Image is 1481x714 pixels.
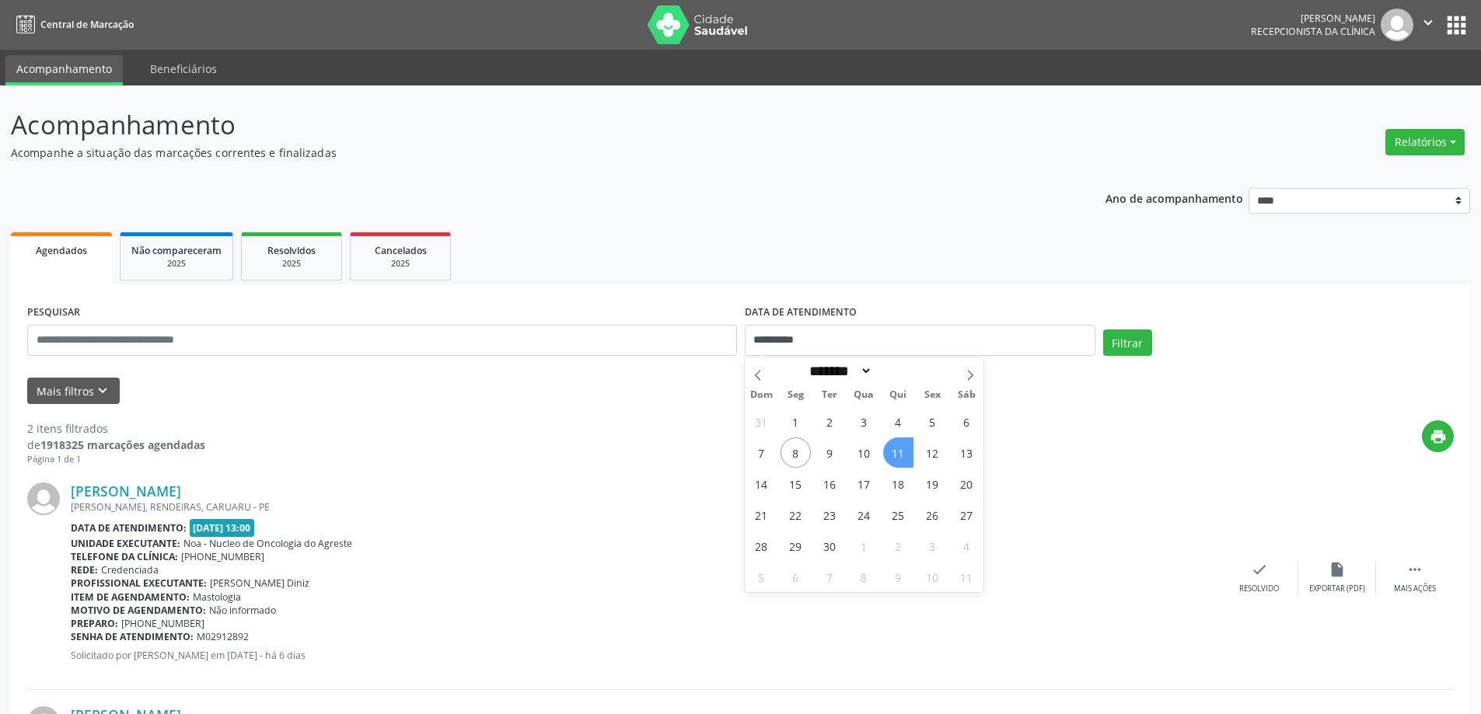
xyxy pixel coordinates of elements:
[131,258,222,270] div: 2025
[746,500,777,530] span: Setembro 21, 2025
[849,406,879,437] span: Setembro 3, 2025
[1329,561,1346,578] i: insert_drive_file
[71,482,181,500] a: [PERSON_NAME]
[1430,428,1447,445] i: print
[815,406,845,437] span: Setembro 2, 2025
[745,390,779,400] span: Dom
[27,378,120,405] button: Mais filtroskeyboard_arrow_down
[849,562,879,592] span: Outubro 8, 2025
[805,363,873,379] select: Month
[917,437,948,468] span: Setembro 12, 2025
[71,590,190,604] b: Item de agendamento:
[131,244,222,257] span: Não compareceram
[27,437,205,453] div: de
[362,258,439,270] div: 2025
[209,604,276,617] span: Não informado
[71,604,206,617] b: Motivo de agendamento:
[1443,12,1470,39] button: apps
[847,390,881,400] span: Qua
[253,258,330,270] div: 2025
[872,363,924,379] input: Year
[183,537,352,550] span: Noa - Nucleo de Oncologia do Agreste
[746,562,777,592] span: Outubro 5, 2025
[778,390,812,400] span: Seg
[815,531,845,561] span: Setembro 30, 2025
[1239,583,1279,594] div: Resolvido
[71,563,98,576] b: Rede:
[193,590,241,604] span: Mastologia
[781,468,811,499] span: Setembro 15, 2025
[915,390,949,400] span: Sex
[1309,583,1365,594] div: Exportar (PDF)
[849,531,879,561] span: Outubro 1, 2025
[883,468,913,499] span: Setembro 18, 2025
[1394,583,1436,594] div: Mais ações
[745,301,857,325] label: DATA DE ATENDIMENTO
[197,630,249,643] span: M02912892
[71,649,1221,662] p: Solicitado por [PERSON_NAME] em [DATE] - há 6 dias
[71,550,178,563] b: Telefone da clínica:
[11,12,134,37] a: Central de Marcação
[812,390,847,400] span: Ter
[917,562,948,592] span: Outubro 10, 2025
[815,468,845,499] span: Setembro 16, 2025
[815,437,845,468] span: Setembro 9, 2025
[71,576,207,590] b: Profissional executante:
[881,390,915,400] span: Qui
[849,500,879,530] span: Setembro 24, 2025
[883,437,913,468] span: Setembro 11, 2025
[27,453,205,466] div: Página 1 de 1
[949,390,983,400] span: Sáb
[815,500,845,530] span: Setembro 23, 2025
[746,437,777,468] span: Setembro 7, 2025
[781,437,811,468] span: Setembro 8, 2025
[883,406,913,437] span: Setembro 4, 2025
[883,500,913,530] span: Setembro 25, 2025
[1420,14,1437,31] i: 
[11,145,1032,161] p: Acompanhe a situação das marcações correntes e finalizadas
[71,537,180,550] b: Unidade executante:
[781,500,811,530] span: Setembro 22, 2025
[781,562,811,592] span: Outubro 6, 2025
[746,468,777,499] span: Setembro 14, 2025
[71,521,187,535] b: Data de atendimento:
[1106,188,1243,207] p: Ano de acompanhamento
[27,482,60,515] img: img
[952,531,982,561] span: Outubro 4, 2025
[917,468,948,499] span: Setembro 19, 2025
[952,468,982,499] span: Setembro 20, 2025
[1103,329,1152,356] button: Filtrar
[101,563,159,576] span: Credenciada
[40,437,205,452] strong: 1918325 marcações agendadas
[1406,561,1423,578] i: 
[181,550,264,563] span: [PHONE_NUMBER]
[27,420,205,437] div: 2 itens filtrados
[781,406,811,437] span: Setembro 1, 2025
[917,531,948,561] span: Outubro 3, 2025
[849,437,879,468] span: Setembro 10, 2025
[815,562,845,592] span: Outubro 7, 2025
[1413,9,1443,41] button: 
[883,531,913,561] span: Outubro 2, 2025
[40,18,134,31] span: Central de Marcação
[883,562,913,592] span: Outubro 9, 2025
[917,406,948,437] span: Setembro 5, 2025
[746,531,777,561] span: Setembro 28, 2025
[121,617,204,630] span: [PHONE_NUMBER]
[5,55,123,85] a: Acompanhamento
[952,562,982,592] span: Outubro 11, 2025
[746,406,777,437] span: Agosto 31, 2025
[849,468,879,499] span: Setembro 17, 2025
[71,500,1221,514] div: [PERSON_NAME], RENDEIRAS, CARUARU - PE
[71,617,118,630] b: Preparo:
[781,531,811,561] span: Setembro 29, 2025
[1381,9,1413,41] img: img
[1251,12,1375,25] div: [PERSON_NAME]
[36,244,87,257] span: Agendados
[952,437,982,468] span: Setembro 13, 2025
[71,630,194,643] b: Senha de atendimento:
[190,519,255,537] span: [DATE] 13:00
[1422,420,1454,452] button: print
[1385,129,1465,155] button: Relatórios
[1251,25,1375,38] span: Recepcionista da clínica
